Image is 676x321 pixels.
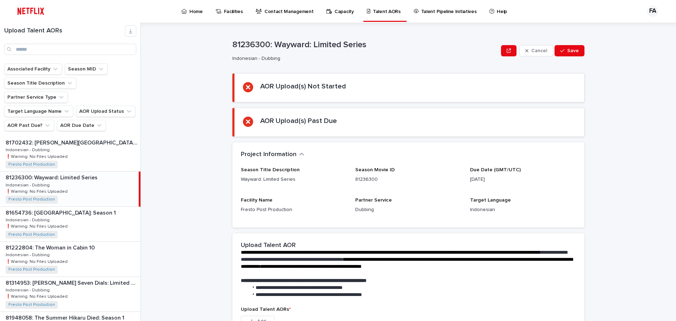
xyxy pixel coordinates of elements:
span: Upload Talent AORs [241,307,291,312]
p: 81236300: Wayward: Limited Series [6,173,99,181]
h2: Upload Talent AOR [241,242,296,249]
a: Fresto Post Production [8,302,55,307]
p: ❗️Warning: No Files Uploaded [6,188,69,194]
span: Partner Service [355,198,392,203]
p: 81654736: [GEOGRAPHIC_DATA]: Season 1 [6,208,117,216]
p: Wayward: Limited Series [241,176,347,183]
p: Indonesian [470,206,576,214]
input: Search [4,44,136,55]
button: AOR Due Date [57,120,106,131]
p: Indonesian - Dubbing [6,146,51,153]
a: Fresto Post Production [8,162,55,167]
h2: Project Information [241,151,296,159]
img: ifQbXi3ZQGMSEF7WDB7W [14,4,48,18]
a: Fresto Post Production [8,232,55,237]
p: [DATE] [470,176,576,183]
button: Target Language Name [4,106,73,117]
p: 81314953: Agatha Christie's Seven Dials: Limited Series [6,278,139,286]
p: Dubbing [355,206,461,214]
button: AOR Upload Status [76,106,136,117]
h1: Upload Talent AORs [4,27,125,35]
span: Season Title Description [241,167,300,172]
p: Indonesian - Dubbing [232,56,495,62]
p: ❗️Warning: No Files Uploaded [6,223,69,229]
p: 81236300: Wayward: Limited Series [232,40,498,50]
h2: AOR Upload(s) Past Due [260,117,337,125]
p: ❗️Warning: No Files Uploaded [6,153,69,159]
p: 81702432: [PERSON_NAME][GEOGRAPHIC_DATA] Trip [6,138,139,146]
p: 81222804: The Woman in Cabin 10 [6,243,96,251]
p: Indonesian - Dubbing [6,251,51,258]
p: ❗️Warning: No Files Uploaded [6,258,69,264]
p: Indonesian - Dubbing [6,181,51,188]
p: Fresto Post Production [241,206,347,214]
a: Fresto Post Production [8,267,55,272]
a: Fresto Post Production [8,197,55,202]
div: FA [647,6,658,17]
p: Indonesian - Dubbing [6,216,51,223]
span: Due Date (GMT/UTC) [470,167,521,172]
button: AOR Past Due? [4,120,54,131]
span: Cancel [531,48,547,53]
button: Project Information [241,151,304,159]
button: Season MID [65,63,108,75]
span: Target Language [470,198,511,203]
span: Season Movie ID [355,167,395,172]
button: Cancel [519,45,553,56]
span: Save [567,48,579,53]
button: Associated Facility [4,63,62,75]
button: Save [555,45,584,56]
h2: AOR Upload(s) Not Started [260,82,346,91]
button: Partner Service Type [4,92,68,103]
p: ❗️Warning: No Files Uploaded [6,293,69,299]
p: 81236300 [355,176,461,183]
span: Facility Name [241,198,273,203]
p: Indonesian - Dubbing [6,286,51,293]
button: Season Title Description [4,78,76,89]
